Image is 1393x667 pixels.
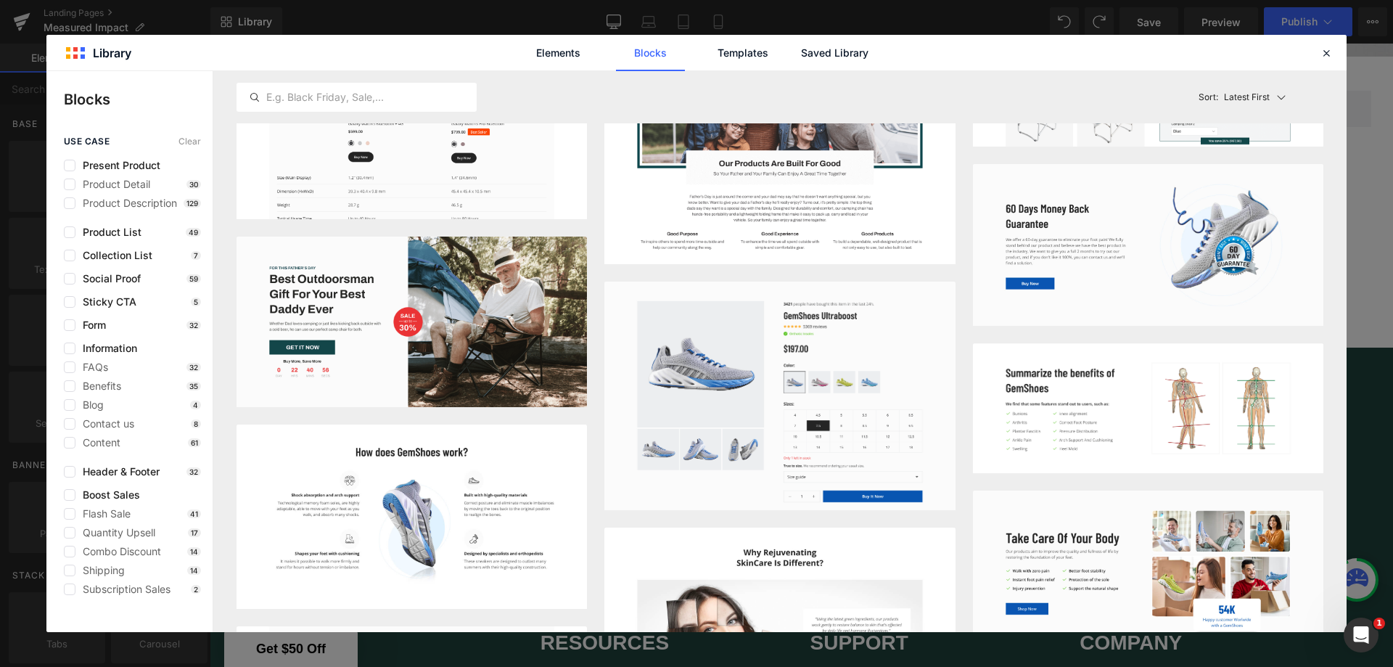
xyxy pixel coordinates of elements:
[186,228,201,237] p: 49
[186,321,201,330] p: 32
[186,467,201,476] p: 32
[186,363,201,372] p: 32
[75,197,177,209] span: Product Description
[187,547,201,556] p: 14
[75,319,106,331] span: Form
[61,356,1122,425] h2: Let’s start training
[75,489,140,501] span: Boost Sales
[191,251,201,260] p: 7
[75,584,170,595] span: Subscription Sales
[188,438,201,447] p: 61
[708,35,777,71] a: Templates
[64,89,213,110] p: Blocks
[73,477,436,520] p: Sign up for our newsletter and save $50 off a MaxBP Machine.
[1019,474,1110,523] button: Subscribe
[75,361,108,373] span: FAQs
[75,160,160,171] span: Present Product
[75,437,120,449] span: Content
[75,250,152,261] span: Collection List
[188,528,201,537] p: 17
[604,282,955,562] img: image
[1373,618,1385,629] span: 1
[331,619,354,647] a: Blog
[237,425,587,609] img: image
[75,399,104,411] span: Blog
[178,136,201,147] span: Clear
[75,179,150,190] span: Product Detail
[75,343,137,354] span: Information
[75,466,160,478] span: Header & Footer
[180,238,1004,248] p: or Drag & Drop elements from left sidebar
[75,296,136,308] span: Sticky CTA
[46,598,116,613] span: Get $50 Off
[75,508,131,520] span: Flash Sale
[524,35,593,71] a: Elements
[237,89,476,106] input: E.g. Black Friday, Sale,...
[456,197,586,226] a: Explore Blocks
[64,136,110,147] span: use case
[187,510,201,518] p: 41
[870,619,918,647] a: About Us
[598,197,728,226] a: Add Single Section
[15,587,148,623] div: Get $50 Off
[75,546,161,557] span: Combo Discount
[237,237,587,407] img: image
[616,35,685,71] a: Blocks
[796,474,1010,523] input: Enter your email address
[75,527,155,539] span: Quantity Upsell
[186,382,201,390] p: 35
[75,226,141,238] span: Product List
[186,274,201,283] p: 59
[187,566,201,575] p: 14
[1193,71,1323,123] button: Latest FirstSort:Latest First
[973,343,1323,473] img: image
[1344,618,1378,652] iframe: Intercom live chat
[184,199,201,208] p: 129
[973,164,1323,326] img: image
[604,36,955,270] img: image
[75,380,121,392] span: Benefits
[1224,91,1270,104] p: Latest First
[191,298,201,306] p: 5
[1199,92,1218,102] span: Sort:
[191,585,201,594] p: 2
[190,401,201,409] p: 4
[186,180,201,189] p: 30
[75,273,141,285] span: Social Proof
[75,565,125,576] span: Shipping
[601,619,658,647] a: Contact Us
[191,420,201,428] p: 8
[75,418,134,430] span: Contact us
[973,491,1323,652] img: image
[800,35,869,71] a: Saved Library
